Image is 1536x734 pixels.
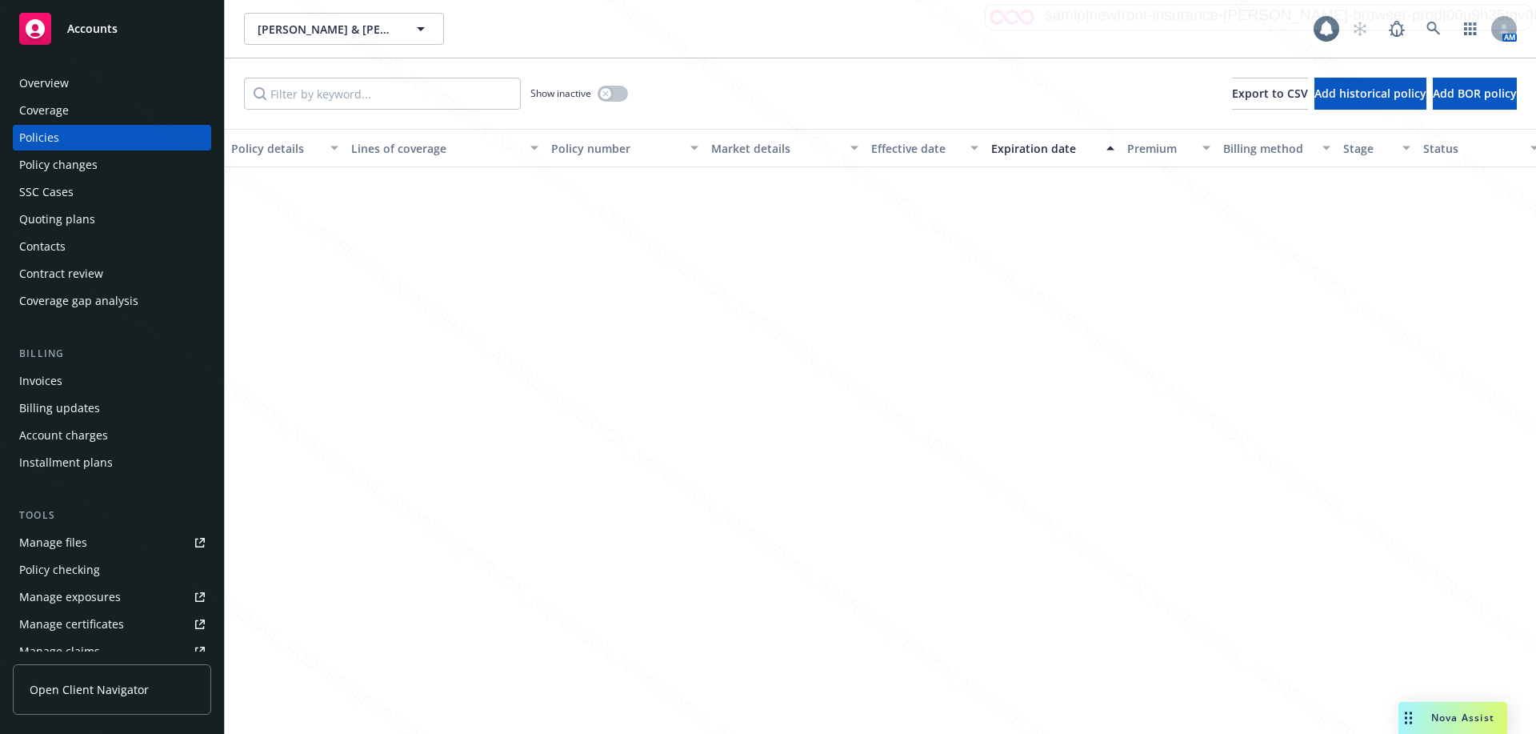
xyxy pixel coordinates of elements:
div: Manage claims [19,639,100,664]
a: Contract review [13,261,211,287]
div: Coverage gap analysis [19,288,138,314]
button: Policy details [225,129,345,167]
div: Market details [711,140,841,157]
a: Switch app [1454,13,1486,45]
button: Export to CSV [1232,78,1308,110]
div: Manage exposures [19,584,121,610]
button: Nova Assist [1398,702,1507,734]
a: Manage exposures [13,584,211,610]
button: [PERSON_NAME] & [PERSON_NAME] [244,13,444,45]
a: Report a Bug [1381,13,1413,45]
span: Accounts [67,22,118,35]
span: Add BOR policy [1433,86,1517,101]
div: SSC Cases [19,179,74,205]
a: Overview [13,70,211,96]
button: Premium [1121,129,1217,167]
a: Manage certificates [13,612,211,637]
a: Contacts [13,234,211,259]
a: Manage claims [13,639,211,664]
button: Policy number [545,129,705,167]
a: Start snowing [1344,13,1376,45]
div: Lines of coverage [351,140,521,157]
div: Billing updates [19,395,100,421]
span: Open Client Navigator [30,681,149,698]
button: Lines of coverage [345,129,545,167]
a: SSC Cases [13,179,211,205]
div: Overview [19,70,69,96]
div: Manage certificates [19,612,124,637]
div: Account charges [19,423,108,448]
div: Coverage [19,98,69,123]
div: Quoting plans [19,207,95,232]
span: Add historical policy [1314,86,1426,101]
button: Add BOR policy [1433,78,1517,110]
div: Status [1423,140,1521,157]
a: Coverage gap analysis [13,288,211,314]
a: Billing updates [13,395,211,421]
a: Policies [13,125,211,150]
div: Policy number [551,140,681,157]
a: Account charges [13,423,211,448]
button: Billing method [1217,129,1337,167]
div: Drag to move [1398,702,1418,734]
a: Policy changes [13,152,211,178]
div: Manage files [19,530,87,556]
span: Show inactive [530,86,591,100]
button: Expiration date [985,129,1121,167]
div: Policy changes [19,152,98,178]
button: Effective date [865,129,985,167]
div: Expiration date [991,140,1097,157]
a: Policy checking [13,557,211,583]
span: Nova Assist [1431,711,1494,724]
div: Contacts [19,234,66,259]
a: Accounts [13,6,211,51]
a: Installment plans [13,450,211,475]
button: Add historical policy [1314,78,1426,110]
div: Installment plans [19,450,113,475]
div: Policy details [231,140,321,157]
div: Contract review [19,261,103,287]
div: Policies [19,125,59,150]
div: Billing method [1223,140,1313,157]
div: Billing [13,346,211,362]
div: Policy checking [19,557,100,583]
a: Search [1418,13,1450,45]
a: Quoting plans [13,207,211,232]
a: Invoices [13,368,211,394]
button: Market details [705,129,865,167]
a: Coverage [13,98,211,123]
span: [PERSON_NAME] & [PERSON_NAME] [258,21,396,38]
div: Premium [1127,140,1193,157]
a: Manage files [13,530,211,556]
input: Filter by keyword... [244,78,521,110]
div: Stage [1343,140,1393,157]
div: Effective date [871,140,961,157]
div: Tools [13,507,211,523]
button: Stage [1337,129,1417,167]
div: Invoices [19,368,62,394]
span: Export to CSV [1232,86,1308,101]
